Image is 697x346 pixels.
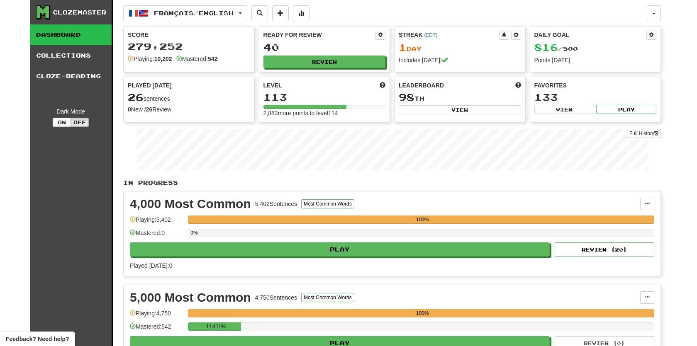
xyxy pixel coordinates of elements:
div: Playing: 4,750 [130,309,184,323]
button: Most Common Words [301,293,354,302]
span: / 500 [534,45,578,52]
span: Played [DATE] [128,81,172,90]
span: Score more points to level up [380,81,385,90]
div: New / Review [128,105,250,114]
span: 98 [399,91,414,103]
button: View [399,105,521,114]
button: Play [596,105,656,114]
div: Playing: [128,55,172,63]
span: Played [DATE]: 0 [130,262,172,269]
span: This week in points, UTC [515,81,521,90]
div: 5,000 Most Common [130,291,251,304]
button: Off [71,118,89,127]
div: 113 [263,92,386,102]
strong: 10,202 [154,56,172,62]
button: Review (20) [555,242,654,256]
button: On [53,118,71,127]
div: 4,000 Most Common [130,198,251,210]
a: Collections [30,45,112,66]
div: Score [128,31,250,39]
strong: 542 [208,56,217,62]
a: Dashboard [30,24,112,45]
button: Review [263,56,386,68]
strong: 0 [128,106,131,113]
span: Open feedback widget [6,335,69,343]
p: In Progress [123,179,661,187]
span: Leaderboard [399,81,444,90]
div: 2,883 more points to level 114 [263,109,386,117]
div: sentences [128,92,250,103]
div: Mastered: 0 [130,229,184,242]
div: 279,252 [128,41,250,52]
button: View [534,105,595,114]
div: Dark Mode [36,107,105,116]
button: Français/English [123,5,247,21]
div: Day [399,42,521,53]
div: Playing: 5,402 [130,215,184,229]
div: Mastered: [176,55,218,63]
a: Full History [627,129,661,138]
div: Streak [399,31,499,39]
div: 5,402 Sentences [255,200,297,208]
div: Mastered: 542 [130,322,184,336]
div: Ready for Review [263,31,376,39]
div: Favorites [534,81,657,90]
div: Clozemaster [53,8,107,17]
strong: 26 [146,106,153,113]
div: 4,750 Sentences [255,293,297,302]
div: 100% [190,309,654,317]
a: (EDT) [424,32,437,38]
div: Includes [DATE]! [399,56,521,64]
span: 1 [399,41,407,53]
button: Search sentences [251,5,268,21]
button: More stats [293,5,310,21]
span: Français / English [154,10,234,17]
button: Play [130,242,550,256]
div: Points [DATE] [534,56,657,64]
span: 26 [128,91,144,103]
button: Add sentence to collection [272,5,289,21]
div: 133 [534,92,657,102]
div: 11.411% [190,322,241,331]
span: Level [263,81,282,90]
div: th [399,92,521,103]
div: Daily Goal [534,31,647,40]
a: Cloze-Reading [30,66,112,87]
span: 816 [534,41,558,53]
button: Most Common Words [301,199,354,208]
div: 100% [190,215,654,224]
div: 40 [263,42,386,53]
